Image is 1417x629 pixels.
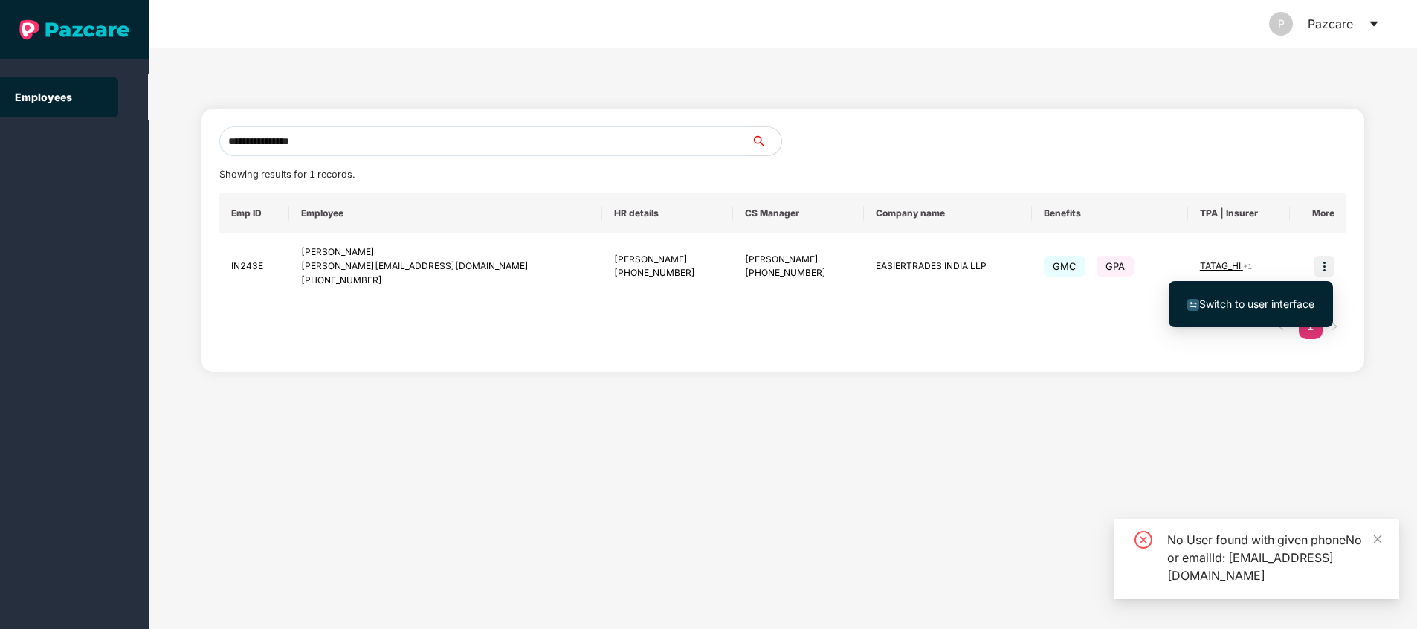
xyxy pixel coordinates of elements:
span: search [751,135,781,147]
img: svg+xml;base64,PHN2ZyB4bWxucz0iaHR0cDovL3d3dy53My5vcmcvMjAwMC9zdmciIHdpZHRoPSIxNiIgaGVpZ2h0PSIxNi... [1187,299,1199,311]
div: [PERSON_NAME] [301,245,591,259]
span: right [1330,322,1339,331]
th: Company name [864,193,1032,233]
div: [PERSON_NAME][EMAIL_ADDRESS][DOMAIN_NAME] [301,259,591,274]
span: Showing results for 1 records. [219,169,355,180]
li: Next Page [1323,315,1346,339]
span: close [1372,534,1383,544]
td: IN243E [219,233,289,300]
th: More [1290,193,1346,233]
span: P [1278,12,1285,36]
span: close-circle [1134,531,1152,549]
button: right [1323,315,1346,339]
th: TPA | Insurer [1188,193,1290,233]
span: GPA [1097,256,1134,277]
span: Switch to user interface [1199,297,1314,310]
div: No User found with given phoneNo or emailId: [EMAIL_ADDRESS][DOMAIN_NAME] [1167,531,1381,584]
th: Employee [289,193,603,233]
span: TATAG_HI [1200,260,1243,271]
div: [PERSON_NAME] [745,253,852,267]
th: Benefits [1032,193,1188,233]
span: + 1 [1243,262,1252,271]
th: CS Manager [733,193,864,233]
div: [PERSON_NAME] [614,253,721,267]
button: search [751,126,782,156]
th: Emp ID [219,193,289,233]
div: [PHONE_NUMBER] [301,274,591,288]
img: icon [1314,256,1334,277]
a: Employees [15,91,72,103]
div: [PHONE_NUMBER] [745,266,852,280]
th: HR details [602,193,733,233]
span: caret-down [1368,18,1380,30]
td: EASIERTRADES INDIA LLP [864,233,1032,300]
div: [PHONE_NUMBER] [614,266,721,280]
span: GMC [1044,256,1085,277]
